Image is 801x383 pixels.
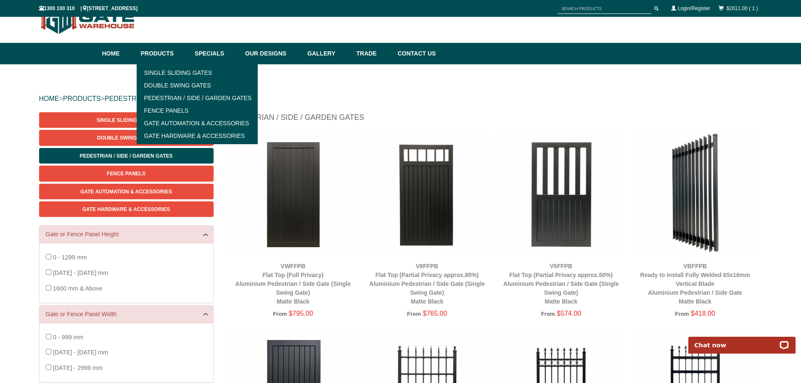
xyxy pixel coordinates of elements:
[39,166,214,181] a: Fence Panels
[39,85,762,112] div: > >
[80,189,172,195] span: Gate Automation & Accessories
[53,269,108,276] span: [DATE] - [DATE] mm
[541,311,555,317] span: From
[39,5,138,11] span: 1300 100 310 | [STREET_ADDRESS]
[63,95,101,102] a: PRODUCTS
[139,79,256,92] a: Double Swing Gates
[640,263,750,305] a: VBFFPBReady to Install Fully Welded 65x16mm Vertical BladeAluminium Pedestrian / Side GateMatte B...
[97,135,155,141] span: Double Swing Gates
[139,66,256,79] a: Single Sliding Gates
[632,131,758,257] img: VBFFPB - Ready to Install Fully Welded 65x16mm Vertical Blade - Aluminium Pedestrian / Side Gate ...
[289,310,313,317] span: $795.00
[235,263,351,305] a: VWFFPBFlat Top (Full Privacy)Aluminium Pedestrian / Side Gate (Single Swing Gate)Matte Black
[53,365,103,371] span: [DATE] - 2999 mm
[226,112,762,127] h1: Pedestrian / Side / Garden Gates
[230,131,356,257] img: VWFFPB - Flat Top (Full Privacy) - Aluminium Pedestrian / Side Gate (Single Swing Gate) - Matte B...
[102,43,137,64] a: Home
[190,43,241,64] a: Specials
[678,5,710,11] a: Login/Register
[139,92,256,104] a: Pedestrian / Side / Garden Gates
[39,201,214,217] a: Gate Hardware & Accessories
[97,117,156,123] span: Single Sliding Gates
[683,327,801,354] iframe: LiveChat chat widget
[107,171,145,177] span: Fence Panels
[394,43,436,64] a: Contact Us
[423,310,447,317] span: $765.00
[364,131,490,257] img: V8FFPB - Flat Top (Partial Privacy approx.85%) - Aluminium Pedestrian / Side Gate (Single Swing G...
[53,285,103,292] span: 1600 mm & Above
[46,310,207,319] a: Gate or Fence Panel Width
[675,311,689,317] span: From
[39,130,214,145] a: Double Swing Gates
[53,349,108,356] span: [DATE] - [DATE] mm
[303,43,352,64] a: Gallery
[39,112,214,128] a: Single Sliding Gates
[727,5,758,11] a: $2611.00 ( 1 )
[82,206,170,212] span: Gate Hardware & Accessories
[503,263,619,305] a: V5FFPBFlat Top (Partial Privacy approx.50%)Aluminium Pedestrian / Side Gate (Single Swing Gate)Ma...
[498,131,624,257] img: V5FFPB - Flat Top (Partial Privacy approx.50%) - Aluminium Pedestrian / Side Gate (Single Swing G...
[369,263,485,305] a: V8FFPBFlat Top (Partial Privacy approx.85%)Aluminium Pedestrian / Side Gate (Single Swing Gate)Ma...
[46,230,207,239] a: Gate or Fence Panel Height
[79,153,172,159] span: Pedestrian / Side / Garden Gates
[557,310,581,317] span: $574.00
[273,311,287,317] span: From
[241,43,303,64] a: Our Designs
[352,43,393,64] a: Trade
[139,104,256,117] a: Fence Panels
[53,334,84,341] span: 0 - 999 mm
[691,310,715,317] span: $418.00
[53,254,87,261] span: 0 - 1299 mm
[139,117,256,129] a: Gate Automation & Accessories
[407,311,421,317] span: From
[39,148,214,164] a: Pedestrian / Side / Garden Gates
[105,95,227,102] a: PEDESTRIAN / SIDE / GARDEN GATES
[39,95,59,102] a: HOME
[558,3,651,14] input: SEARCH PRODUCTS
[39,184,214,199] a: Gate Automation & Accessories
[139,129,256,142] a: Gate Hardware & Accessories
[137,43,191,64] a: Products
